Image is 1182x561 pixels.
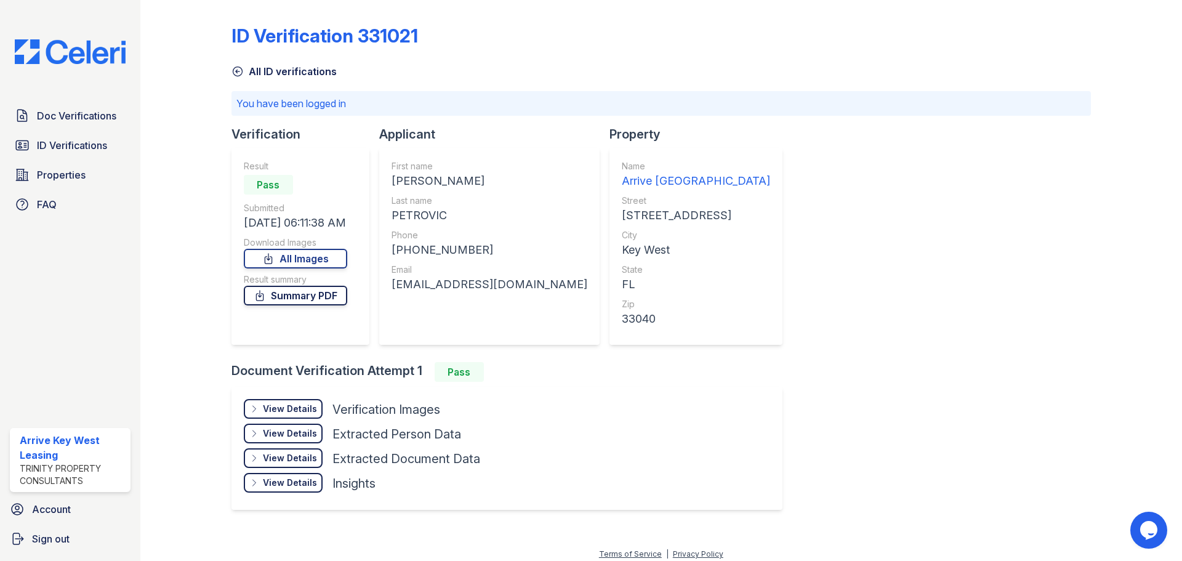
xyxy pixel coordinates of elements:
a: Name Arrive [GEOGRAPHIC_DATA] [622,160,770,190]
p: You have been logged in [236,96,1086,111]
div: [EMAIL_ADDRESS][DOMAIN_NAME] [392,276,587,293]
a: Privacy Policy [673,549,723,559]
a: Properties [10,163,131,187]
span: Account [32,502,71,517]
span: ID Verifications [37,138,107,153]
div: [DATE] 06:11:38 AM [244,214,347,232]
div: Pass [244,175,293,195]
div: [STREET_ADDRESS] [622,207,770,224]
span: Doc Verifications [37,108,116,123]
div: FL [622,276,770,293]
div: Name [622,160,770,172]
div: View Details [263,427,317,440]
div: Phone [392,229,587,241]
a: Doc Verifications [10,103,131,128]
div: Insights [332,475,376,492]
a: Summary PDF [244,286,347,305]
img: CE_Logo_Blue-a8612792a0a2168367f1c8372b55b34899dd931a85d93a1a3d3e32e68fde9ad4.png [5,39,135,64]
div: Arrive [GEOGRAPHIC_DATA] [622,172,770,190]
div: Street [622,195,770,207]
div: Verification Images [332,401,440,418]
div: ID Verification 331021 [231,25,418,47]
div: Arrive Key West Leasing [20,433,126,462]
div: Extracted Document Data [332,450,480,467]
div: Submitted [244,202,347,214]
a: Terms of Service [599,549,662,559]
div: Document Verification Attempt 1 [231,362,792,382]
span: Sign out [32,531,70,546]
div: Download Images [244,236,347,249]
div: | [666,549,669,559]
div: Trinity Property Consultants [20,462,126,487]
div: Key West [622,241,770,259]
div: Zip [622,298,770,310]
div: City [622,229,770,241]
a: Account [5,497,135,522]
div: Email [392,264,587,276]
div: [PHONE_NUMBER] [392,241,587,259]
a: ID Verifications [10,133,131,158]
a: All Images [244,249,347,268]
span: FAQ [37,197,57,212]
a: Sign out [5,527,135,551]
div: Property [609,126,792,143]
div: View Details [263,477,317,489]
div: PETROVIC [392,207,587,224]
div: Verification [231,126,379,143]
div: Extracted Person Data [332,426,461,443]
div: Result summary [244,273,347,286]
a: FAQ [10,192,131,217]
div: Last name [392,195,587,207]
div: State [622,264,770,276]
div: Result [244,160,347,172]
div: [PERSON_NAME] [392,172,587,190]
span: Properties [37,167,86,182]
div: Applicant [379,126,609,143]
div: View Details [263,403,317,415]
iframe: chat widget [1130,512,1170,549]
div: View Details [263,452,317,464]
a: All ID verifications [231,64,337,79]
div: 33040 [622,310,770,328]
div: First name [392,160,587,172]
div: Pass [435,362,484,382]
